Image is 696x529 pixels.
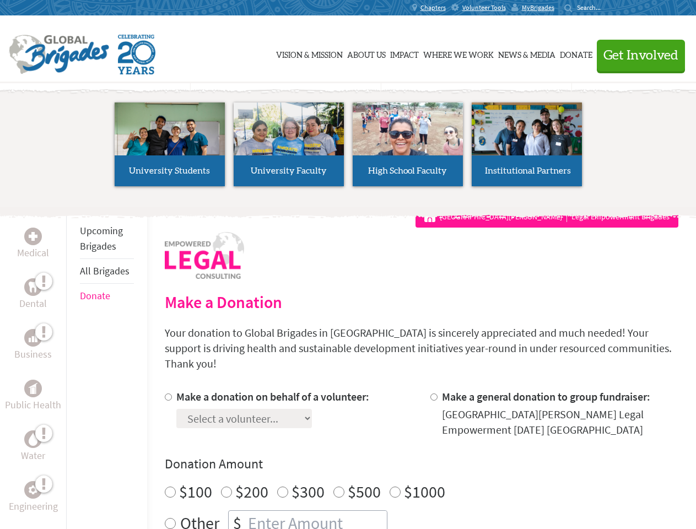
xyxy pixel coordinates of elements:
a: Donate [560,26,592,81]
p: Business [14,347,52,362]
a: Institutional Partners [472,102,582,186]
div: Water [24,430,42,448]
a: University Students [115,102,225,186]
img: menu_brigades_submenu_4.jpg [472,102,582,176]
span: Chapters [420,3,446,12]
span: University Students [129,166,210,175]
div: Medical [24,228,42,245]
img: Public Health [29,383,37,394]
span: Volunteer Tools [462,3,506,12]
img: menu_brigades_submenu_1.jpg [115,102,225,176]
a: BusinessBusiness [14,329,52,362]
h2: Make a Donation [165,292,678,312]
a: WaterWater [21,430,45,463]
label: $100 [179,481,212,502]
div: Public Health [24,380,42,397]
li: All Brigades [80,259,134,284]
div: Engineering [24,481,42,499]
li: Upcoming Brigades [80,219,134,259]
h4: Donation Amount [165,455,678,473]
img: logo-human-rights.png [165,232,244,279]
span: Institutional Partners [485,166,571,175]
a: News & Media [498,26,555,81]
a: Public HealthPublic Health [5,380,61,413]
p: Public Health [5,397,61,413]
a: Donate [80,289,110,302]
span: University Faculty [251,166,327,175]
label: Make a donation on behalf of a volunteer: [176,390,369,403]
li: Donate [80,284,134,308]
img: Global Brigades Logo [9,35,109,74]
img: menu_brigades_submenu_2.jpg [234,102,344,176]
a: Vision & Mission [276,26,343,81]
p: Water [21,448,45,463]
label: $300 [292,481,325,502]
p: Your donation to Global Brigades in [GEOGRAPHIC_DATA] is sincerely appreciated and much needed! Y... [165,325,678,371]
span: High School Faculty [368,166,447,175]
label: $1000 [404,481,445,502]
a: High School Faculty [353,102,463,186]
img: Dental [29,282,37,292]
p: Medical [17,245,49,261]
a: EngineeringEngineering [9,481,58,514]
img: Medical [29,232,37,241]
button: Get Involved [597,40,685,71]
a: All Brigades [80,264,130,277]
a: MedicalMedical [17,228,49,261]
div: Business [24,329,42,347]
input: Search... [577,3,608,12]
a: Upcoming Brigades [80,224,123,252]
div: Dental [24,278,42,296]
a: Where We Work [423,26,494,81]
img: Engineering [29,485,37,494]
span: MyBrigades [522,3,554,12]
p: Dental [19,296,47,311]
img: Water [29,433,37,445]
p: Engineering [9,499,58,514]
img: menu_brigades_submenu_3.jpg [353,102,463,156]
img: Global Brigades Celebrating 20 Years [118,35,155,74]
a: Impact [390,26,419,81]
img: Business [29,333,37,342]
label: Make a general donation to group fundraiser: [442,390,650,403]
label: $500 [348,481,381,502]
label: $200 [235,481,268,502]
a: DentalDental [19,278,47,311]
div: [GEOGRAPHIC_DATA][PERSON_NAME] Legal Empowerment [DATE] [GEOGRAPHIC_DATA] [442,407,678,438]
span: Get Involved [603,49,678,62]
a: University Faculty [234,102,344,186]
a: About Us [347,26,386,81]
